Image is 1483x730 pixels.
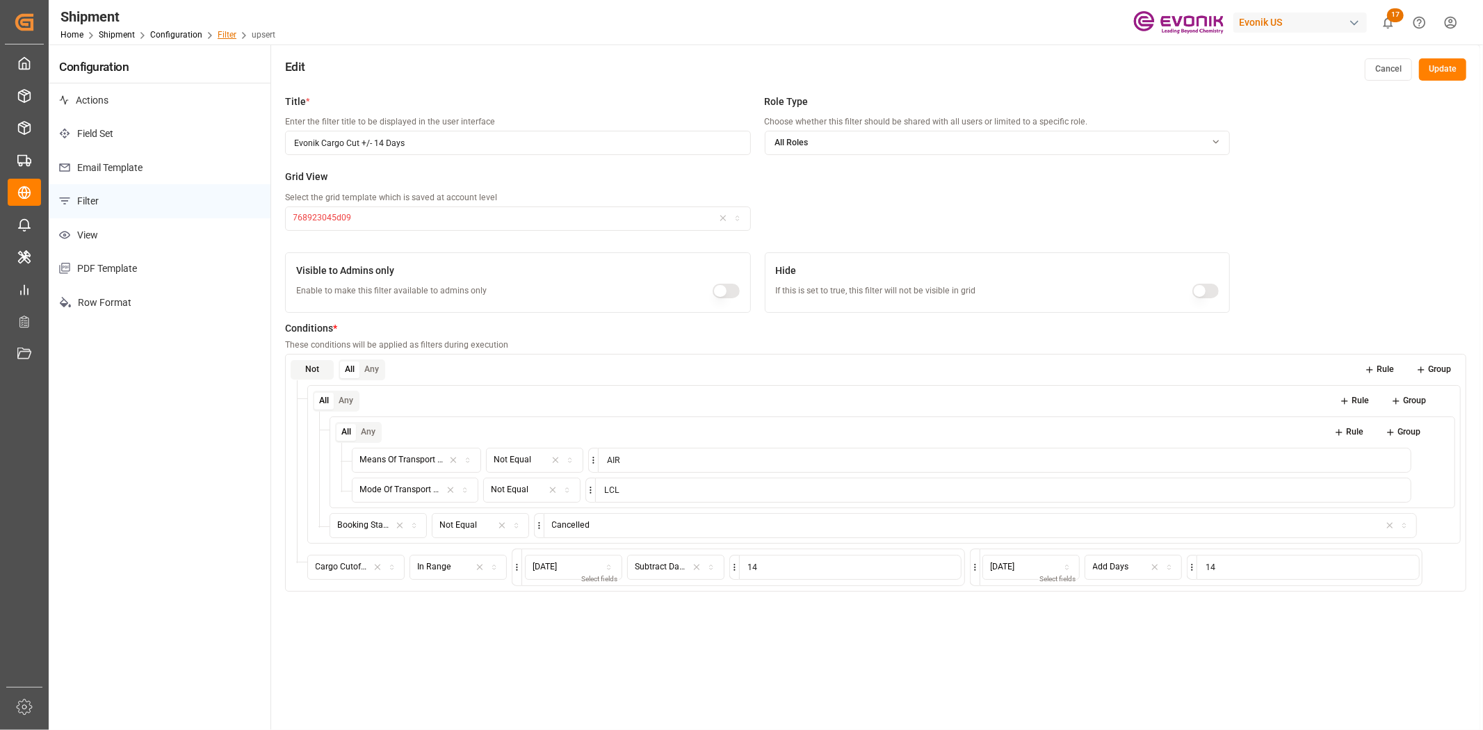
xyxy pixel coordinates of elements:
[1407,360,1461,380] button: Group
[218,30,236,40] a: Filter
[359,362,384,379] button: Any
[285,320,337,337] p: Conditions
[1330,391,1379,411] button: Rule
[598,448,1411,473] input: String
[418,561,452,574] div: In Range
[1419,58,1466,81] button: Update
[552,519,590,532] div: Cancelled
[991,561,1015,574] div: [DATE]
[316,561,368,574] div: Cargo Cutoff Date
[635,561,687,574] div: Subtract Days
[765,131,1231,155] button: All Roles
[285,339,1466,352] p: These conditions will be applied as filters during execution
[581,574,619,584] p: Select fields
[494,454,531,467] div: Not Equal
[1365,58,1412,81] button: Cancel
[60,6,275,27] div: Shipment
[356,424,380,441] button: Any
[739,555,962,580] input: Days
[533,561,557,574] div: [DATE]
[99,30,135,40] a: Shipment
[296,263,394,278] span: Visible to Admins only
[285,192,751,204] p: Select the grid template which is saved at account level
[1093,561,1129,574] div: Add Days
[314,393,334,410] button: All
[49,44,270,83] h4: Configuration
[337,424,356,441] button: All
[1376,423,1431,442] button: Group
[285,131,751,155] input: Enter title
[49,151,270,185] p: Email Template
[1355,360,1404,380] button: Rule
[150,30,202,40] a: Configuration
[1197,555,1420,580] input: Days
[1404,7,1435,38] button: Help Center
[338,519,390,532] div: Booking Status
[1387,8,1404,22] span: 17
[49,218,270,252] p: View
[293,213,352,222] span: 768923045d09
[49,252,270,286] p: PDF Template
[49,286,270,320] p: Row Format
[334,393,358,410] button: Any
[1324,423,1374,442] button: Rule
[1039,574,1076,584] p: Select fields
[1233,13,1367,33] div: Evonik US
[360,454,444,467] div: Means Of Transport Translation
[340,362,359,379] button: All
[49,117,270,151] p: Field Set
[440,519,478,532] div: Not Equal
[1381,391,1436,411] button: Group
[60,30,83,40] a: Home
[285,170,327,184] span: Grid View
[776,263,797,278] span: Hide
[49,184,270,218] p: Filter
[765,116,1231,129] p: Choose whether this filter should be shared with all users or limited to a specific role.
[776,285,976,298] p: If this is set to true, this filter will not be visible in grid
[296,285,487,298] p: Enable to make this filter available to admins only
[1372,7,1404,38] button: show 17 new notifications
[1133,10,1224,35] img: Evonik-brand-mark-Deep-Purple-RGB.jpeg_1700498283.jpeg
[360,484,441,496] div: Mode Of Transport Translation
[1233,9,1372,35] button: Evonik US
[765,95,809,109] span: Role Type
[49,83,270,117] p: Actions
[291,360,334,380] button: Not
[285,95,306,109] span: Title
[491,484,528,496] div: Not Equal
[285,58,305,76] h4: Edit
[285,116,751,129] p: Enter the filter title to be displayed in the user interface
[775,137,809,149] span: All Roles
[595,478,1411,503] input: String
